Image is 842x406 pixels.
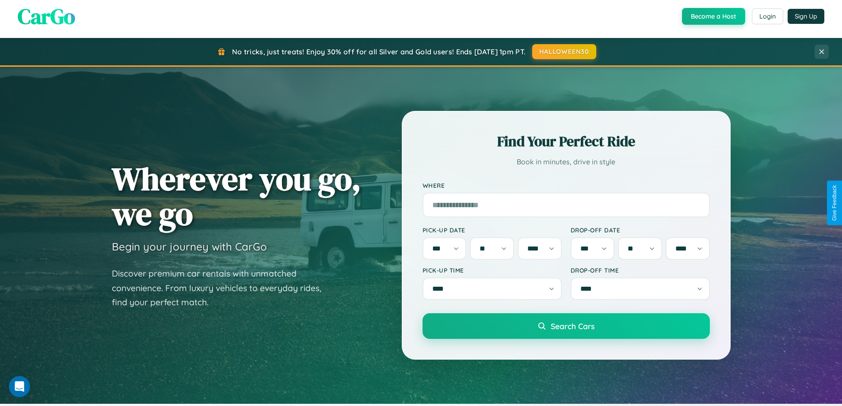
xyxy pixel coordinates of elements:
button: Login [752,8,783,24]
h1: Wherever you go, we go [112,161,361,231]
button: Sign Up [788,9,824,24]
p: Book in minutes, drive in style [423,156,710,168]
span: No tricks, just treats! Enjoy 30% off for all Silver and Gold users! Ends [DATE] 1pm PT. [232,47,526,56]
div: Give Feedback [831,185,838,221]
span: Search Cars [551,321,594,331]
button: Search Cars [423,313,710,339]
button: HALLOWEEN30 [532,44,596,59]
span: CarGo [18,2,75,31]
h3: Begin your journey with CarGo [112,240,267,253]
button: Become a Host [682,8,745,25]
label: Drop-off Date [571,226,710,234]
p: Discover premium car rentals with unmatched convenience. From luxury vehicles to everyday rides, ... [112,266,333,310]
label: Pick-up Time [423,266,562,274]
h2: Find Your Perfect Ride [423,132,710,151]
iframe: Intercom live chat [9,376,30,397]
label: Drop-off Time [571,266,710,274]
label: Pick-up Date [423,226,562,234]
label: Where [423,182,710,189]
